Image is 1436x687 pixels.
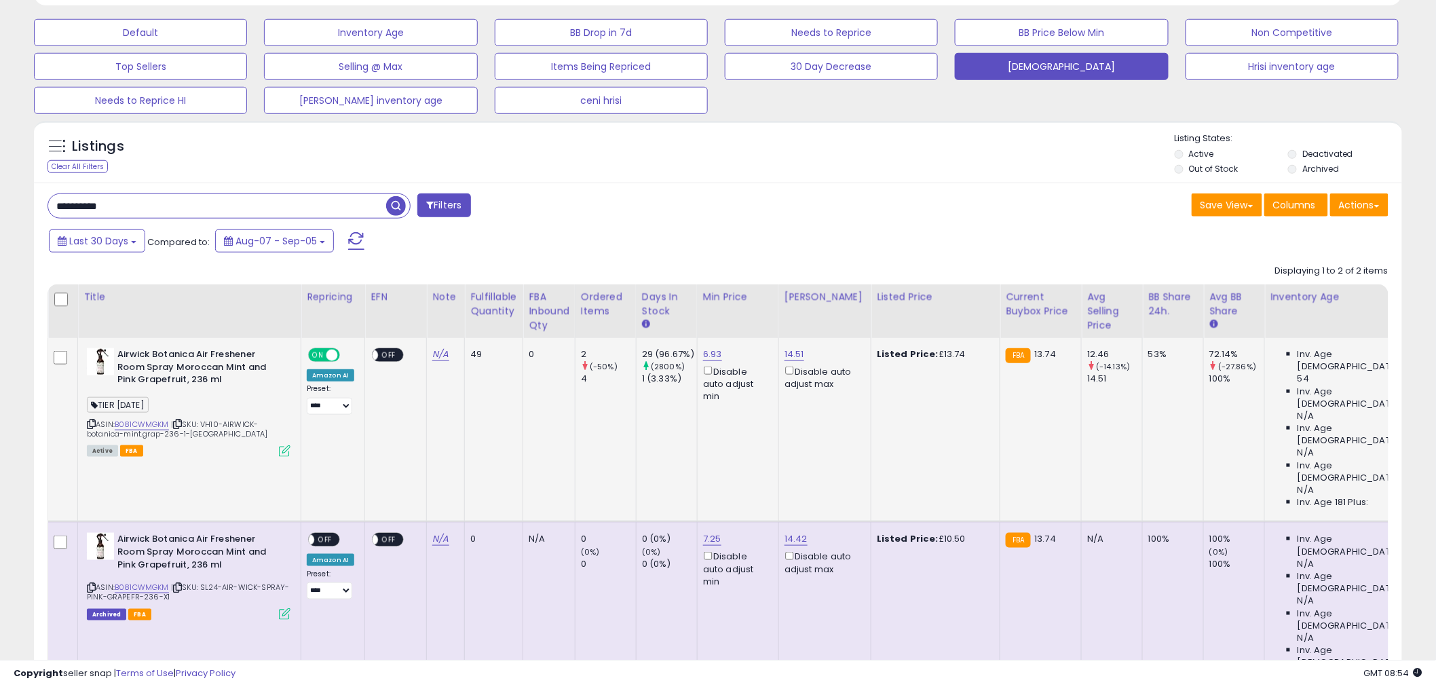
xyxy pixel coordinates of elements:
[1298,460,1422,484] span: Inv. Age [DEMOGRAPHIC_DATA]-180:
[87,397,149,413] span: TIER [DATE]
[1087,348,1142,360] div: 12.46
[470,348,512,360] div: 49
[642,546,661,557] small: (0%)
[1096,361,1130,372] small: (-14.13%)
[87,348,114,375] img: 41W1-UyuENS._SL40_.jpg
[1298,533,1422,557] span: Inv. Age [DEMOGRAPHIC_DATA]:
[1298,632,1314,644] span: N/A
[1087,533,1132,545] div: N/A
[1006,348,1031,363] small: FBA
[1186,53,1399,80] button: Hrisi inventory age
[371,290,421,304] div: EFN
[1298,644,1422,669] span: Inv. Age [DEMOGRAPHIC_DATA]-180:
[235,234,317,248] span: Aug-07 - Sep-05
[115,419,169,430] a: B081CWMGKM
[117,533,282,574] b: Airwick Botanica Air Freshener Room Spray Moroccan Mint and Pink Grapefruit, 236 ml
[877,532,939,545] b: Listed Price:
[338,350,360,361] span: OFF
[432,348,449,361] a: N/A
[34,87,247,114] button: Needs to Reprice HI
[642,318,650,331] small: Days In Stock.
[1087,290,1137,333] div: Avg Selling Price
[470,290,517,318] div: Fulfillable Quantity
[87,419,267,439] span: | SKU: VH10-AIRWICK-botanica-mint.grap-236-1-[GEOGRAPHIC_DATA]
[529,348,565,360] div: 0
[581,373,636,385] div: 4
[1209,558,1264,570] div: 100%
[87,609,126,620] span: Listings that have been deleted from Seller Central
[14,667,235,680] div: seller snap | |
[1298,348,1422,373] span: Inv. Age [DEMOGRAPHIC_DATA]:
[432,290,459,304] div: Note
[1330,193,1388,217] button: Actions
[117,348,282,390] b: Airwick Botanica Air Freshener Room Spray Moroccan Mint and Pink Grapefruit, 236 ml
[115,582,169,593] a: B081CWMGKM
[307,570,354,600] div: Preset:
[1273,198,1316,212] span: Columns
[785,549,861,576] div: Disable auto adjust max
[581,558,636,570] div: 0
[1189,148,1214,160] label: Active
[309,350,326,361] span: ON
[34,19,247,46] button: Default
[495,19,708,46] button: BB Drop in 7d
[314,534,336,546] span: OFF
[1298,422,1422,447] span: Inv. Age [DEMOGRAPHIC_DATA]:
[176,667,235,680] a: Privacy Policy
[642,373,697,385] div: 1 (3.33%)
[264,19,477,46] button: Inventory Age
[1275,265,1388,278] div: Displaying 1 to 2 of 2 items
[1298,595,1314,607] span: N/A
[87,533,114,560] img: 41W1-UyuENS._SL40_.jpg
[725,53,938,80] button: 30 Day Decrease
[1298,386,1422,410] span: Inv. Age [DEMOGRAPHIC_DATA]:
[1189,163,1239,174] label: Out of Stock
[470,533,512,545] div: 0
[379,534,400,546] span: OFF
[1302,148,1353,160] label: Deactivated
[495,87,708,114] button: ceni hrisi
[69,234,128,248] span: Last 30 Days
[642,348,697,360] div: 29 (96.67%)
[1298,447,1314,459] span: N/A
[785,348,804,361] a: 14.51
[1034,348,1056,360] span: 13.74
[147,236,210,248] span: Compared to:
[581,348,636,360] div: 2
[87,533,290,618] div: ASIN:
[1148,533,1193,545] div: 100%
[307,384,354,415] div: Preset:
[1192,193,1262,217] button: Save View
[264,53,477,80] button: Selling @ Max
[48,160,108,173] div: Clear All Filters
[703,549,768,588] div: Disable auto adjust min
[1006,533,1031,548] small: FBA
[581,533,636,545] div: 0
[116,667,174,680] a: Terms of Use
[642,558,697,570] div: 0 (0%)
[495,53,708,80] button: Items Being Repriced
[1302,163,1339,174] label: Archived
[34,53,247,80] button: Top Sellers
[785,532,808,546] a: 14.42
[703,532,721,546] a: 7.25
[529,533,565,545] div: N/A
[1209,318,1217,331] small: Avg BB Share.
[307,554,354,566] div: Amazon AI
[1298,496,1369,508] span: Inv. Age 181 Plus:
[877,348,989,360] div: £13.74
[1175,132,1402,145] p: Listing States:
[83,290,295,304] div: Title
[87,582,290,602] span: | SKU: SL24-AIR-WICK-SPRAY-PINK-GRAPEFR-236-X1
[1364,667,1422,680] span: 2025-10-6 08:54 GMT
[785,364,861,390] div: Disable auto adjust max
[642,533,697,545] div: 0 (0%)
[72,137,124,156] h5: Listings
[1298,484,1314,496] span: N/A
[725,19,938,46] button: Needs to Reprice
[379,350,400,361] span: OFF
[432,532,449,546] a: N/A
[307,369,354,382] div: Amazon AI
[1218,361,1256,372] small: (-27.86%)
[87,445,118,457] span: All listings currently available for purchase on Amazon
